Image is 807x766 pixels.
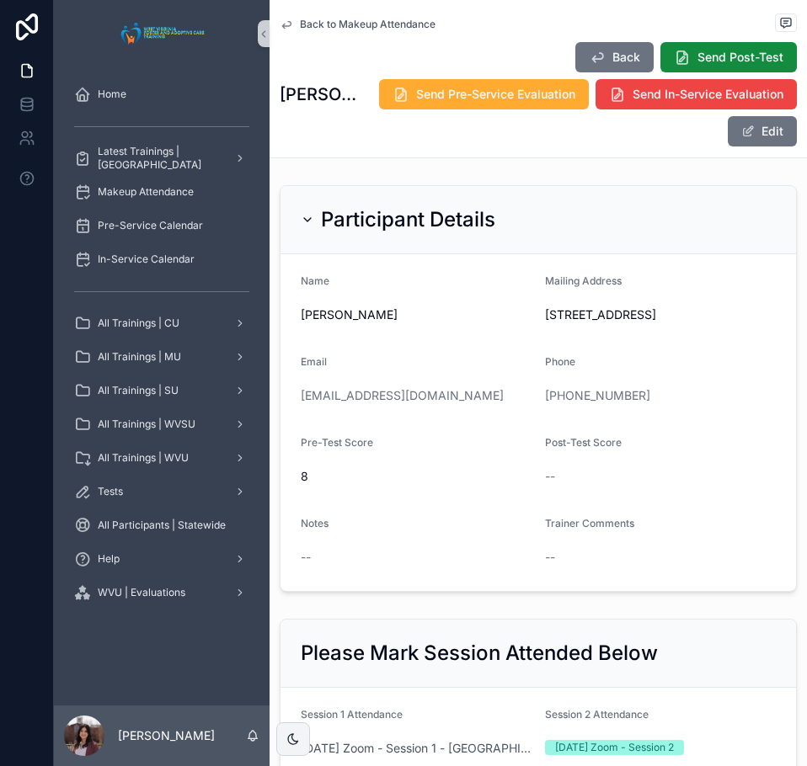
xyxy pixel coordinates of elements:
span: Session 2 Attendance [545,708,649,721]
button: Send Pre-Service Evaluation [379,79,589,109]
a: Latest Trainings | [GEOGRAPHIC_DATA] [64,143,259,173]
span: Notes [301,517,329,529]
span: Help [98,552,120,566]
a: [DATE] Zoom - Session 1 - [GEOGRAPHIC_DATA] [301,740,532,757]
span: All Trainings | CU [98,317,179,330]
a: All Trainings | CU [64,308,259,338]
span: Makeup Attendance [98,185,194,199]
span: Send Pre-Service Evaluation [416,86,575,103]
a: Pre-Service Calendar [64,210,259,241]
span: [PERSON_NAME] [301,306,532,323]
span: Name [301,274,329,287]
a: Help [64,544,259,574]
a: In-Service Calendar [64,244,259,274]
a: All Trainings | SU [64,375,259,406]
span: All Trainings | WVSU [98,418,195,431]
a: Makeup Attendance [64,177,259,207]
span: Trainer Comments [545,517,634,529]
a: All Trainings | MU [64,342,259,372]
span: Latest Trainings | [GEOGRAPHIC_DATA] [98,145,221,172]
span: Phone [545,355,575,368]
span: Send Post-Test [697,49,783,66]
span: Tests [98,485,123,498]
span: -- [301,549,311,566]
button: Edit [728,116,797,146]
span: Back to Makeup Attendance [300,18,436,31]
a: [PHONE_NUMBER] [545,387,650,404]
a: Home [64,79,259,109]
h2: Please Mark Session Attended Below [301,640,658,667]
a: Tests [64,476,259,507]
a: [EMAIL_ADDRESS][DOMAIN_NAME] [301,387,504,404]
div: scrollable content [54,67,270,705]
span: Send In-Service Evaluation [633,86,783,103]
button: Back [575,42,654,72]
span: In-Service Calendar [98,253,195,266]
span: -- [545,549,555,566]
img: App logo [116,20,208,47]
span: Pre-Service Calendar [98,219,203,232]
span: -- [545,468,555,485]
span: All Trainings | WVU [98,451,189,465]
span: Back [612,49,640,66]
span: Post-Test Score [545,436,622,449]
h2: Participant Details [321,206,495,233]
a: WVU | Evaluations [64,577,259,608]
a: All Participants | Statewide [64,510,259,540]
a: All Trainings | WVU [64,443,259,473]
div: [DATE] Zoom - Session 2 [555,740,674,755]
a: Back to Makeup Attendance [280,18,436,31]
p: [PERSON_NAME] [118,727,215,744]
a: All Trainings | WVSU [64,409,259,439]
span: Session 1 Attendance [301,708,403,721]
span: Mailing Address [545,274,622,287]
span: All Trainings | SU [98,384,179,397]
span: 8 [301,468,532,485]
span: [STREET_ADDRESS] [545,306,776,323]
button: Send Post-Test [660,42,797,72]
span: Home [98,88,126,101]
h1: [PERSON_NAME] [280,82,361,106]
span: All Trainings | MU [98,350,181,364]
span: Pre-Test Score [301,436,373,449]
button: Send In-Service Evaluation [596,79,797,109]
span: All Participants | Statewide [98,519,226,532]
span: Email [301,355,327,368]
span: WVU | Evaluations [98,586,185,599]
